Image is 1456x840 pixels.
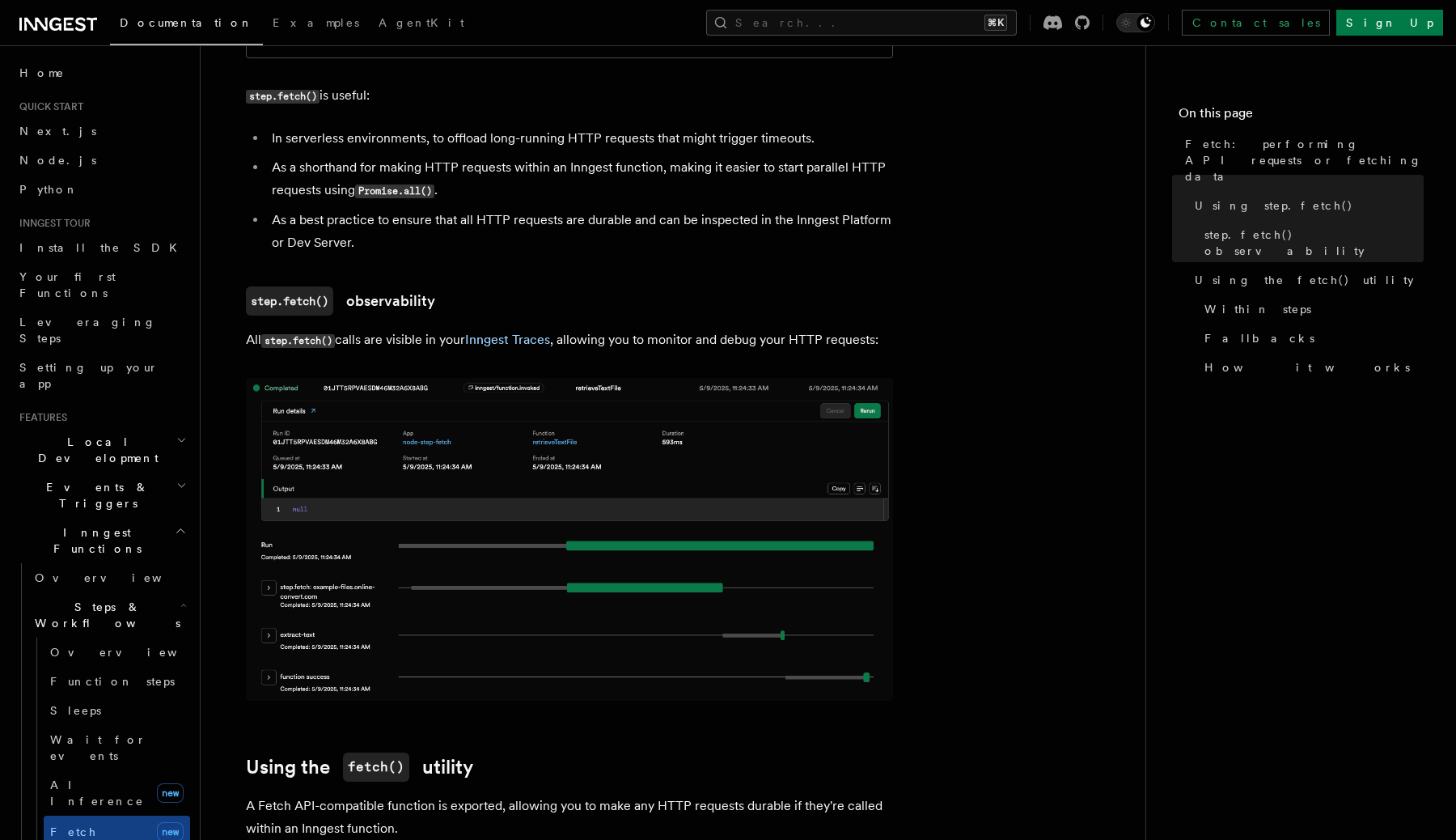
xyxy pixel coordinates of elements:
[44,725,190,770] a: Wait for events
[267,127,893,150] li: In serverless environments, to offload long-running HTTP requests that might trigger timeouts.
[13,233,190,262] a: Install the SDK
[19,316,156,345] span: Leveraging Steps
[35,571,201,584] span: Overview
[19,361,159,390] span: Setting up your app
[246,795,893,840] p: A Fetch API-compatible function is exported, allowing you to make any HTTP requests durable if th...
[1336,10,1443,36] a: Sign Up
[19,183,78,196] span: Python
[246,90,320,104] code: step.fetch()
[13,473,190,518] button: Events & Triggers
[13,524,175,557] span: Inngest Functions
[13,479,176,511] span: Events & Triggers
[13,58,190,87] a: Home
[369,5,474,44] a: AgentKit
[13,100,83,113] span: Quick start
[19,154,96,167] span: Node.js
[246,753,473,782] a: Using thefetch()utility
[44,638,190,667] a: Overview
[13,217,91,230] span: Inngest tour
[157,783,184,803] span: new
[44,696,190,725] a: Sleeps
[246,286,333,316] code: step.fetch()
[1204,330,1314,346] span: Fallbacks
[706,10,1017,36] button: Search...⌘K
[44,770,190,816] a: AI Inferencenew
[13,411,67,424] span: Features
[50,825,97,838] span: Fetch
[246,329,893,352] p: All calls are visible in your , allowing you to monitor and debug your HTTP requests:
[50,704,101,717] span: Sleeps
[246,84,893,108] p: is useful:
[1185,136,1424,185] span: Fetch: performing API requests or fetching data
[1198,353,1424,382] a: How it works
[19,270,116,299] span: Your first Functions
[1179,104,1424,129] h4: On this page
[50,733,146,762] span: Wait for events
[19,65,65,81] span: Home
[273,16,359,29] span: Examples
[1198,220,1424,265] a: step.fetch() observability
[28,592,190,638] button: Steps & Workflows
[1188,265,1424,295] a: Using the fetch() utility
[50,778,144,808] span: AI Inference
[1195,272,1414,288] span: Using the fetch() utility
[120,16,253,29] span: Documentation
[50,646,217,659] span: Overview
[1182,10,1330,36] a: Contact sales
[379,16,464,29] span: AgentKit
[1198,295,1424,324] a: Within steps
[261,334,335,348] code: step.fetch()
[355,185,434,198] code: Promise.all()
[19,241,187,254] span: Install the SDK
[1204,359,1410,375] span: How it works
[13,117,190,146] a: Next.js
[13,308,190,353] a: Leveraging Steps
[19,125,96,138] span: Next.js
[1198,324,1424,353] a: Fallbacks
[1188,191,1424,220] a: Using step.fetch()
[13,262,190,308] a: Your first Functions
[1179,129,1424,191] a: Fetch: performing API requests or fetching data
[1204,227,1424,259] span: step.fetch() observability
[13,518,190,563] button: Inngest Functions
[465,332,550,347] a: Inngest Traces
[267,209,893,254] li: As a best practice to ensure that all HTTP requests are durable and can be inspected in the Innge...
[13,427,190,473] button: Local Development
[13,146,190,175] a: Node.js
[110,5,263,45] a: Documentation
[267,156,893,202] li: As a shorthand for making HTTP requests within an Inngest function, making it easier to start par...
[28,563,190,592] a: Overview
[50,675,175,688] span: Function steps
[263,5,369,44] a: Examples
[343,753,409,782] code: fetch()
[44,667,190,696] a: Function steps
[246,378,893,701] img: Inngest Traces showing a step.fetch() call
[246,286,435,316] a: step.fetch()observability
[13,353,190,398] a: Setting up your app
[13,434,176,466] span: Local Development
[13,175,190,204] a: Python
[1195,197,1353,214] span: Using step.fetch()
[1204,301,1311,317] span: Within steps
[1116,13,1155,32] button: Toggle dark mode
[984,15,1007,31] kbd: ⌘K
[28,599,180,631] span: Steps & Workflows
